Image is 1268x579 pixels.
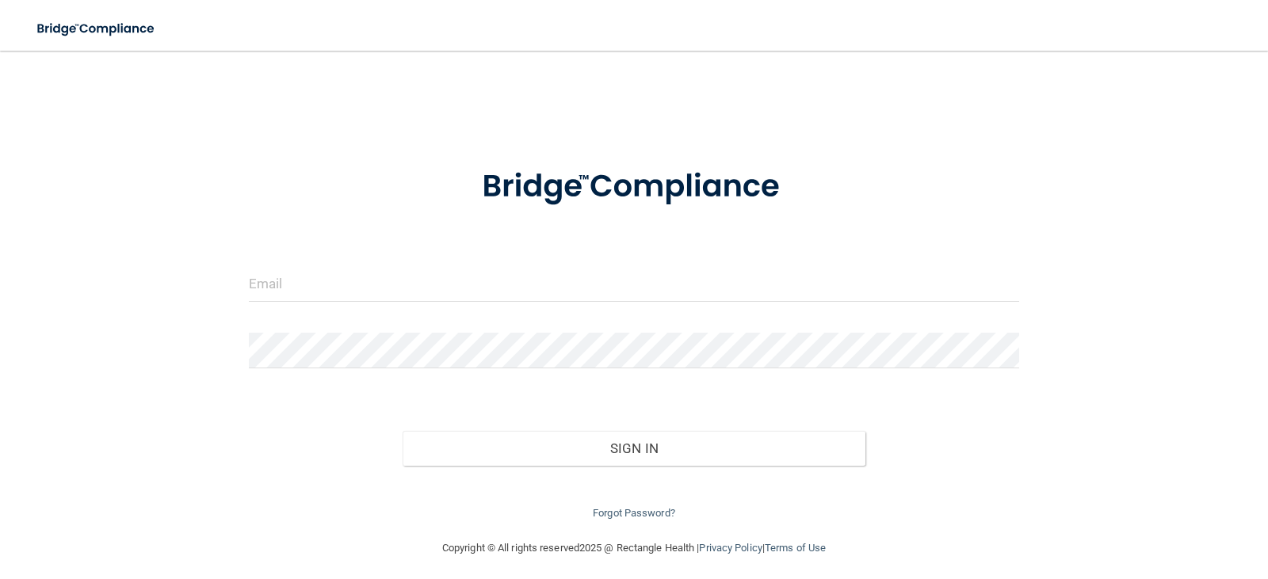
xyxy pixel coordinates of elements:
img: bridge_compliance_login_screen.278c3ca4.svg [449,146,819,228]
input: Email [249,266,1020,302]
div: Copyright © All rights reserved 2025 @ Rectangle Health | | [345,523,923,573]
a: Privacy Policy [699,542,762,554]
a: Terms of Use [765,542,826,554]
img: bridge_compliance_login_screen.278c3ca4.svg [24,13,170,45]
button: Sign In [403,431,865,466]
a: Forgot Password? [593,507,675,519]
